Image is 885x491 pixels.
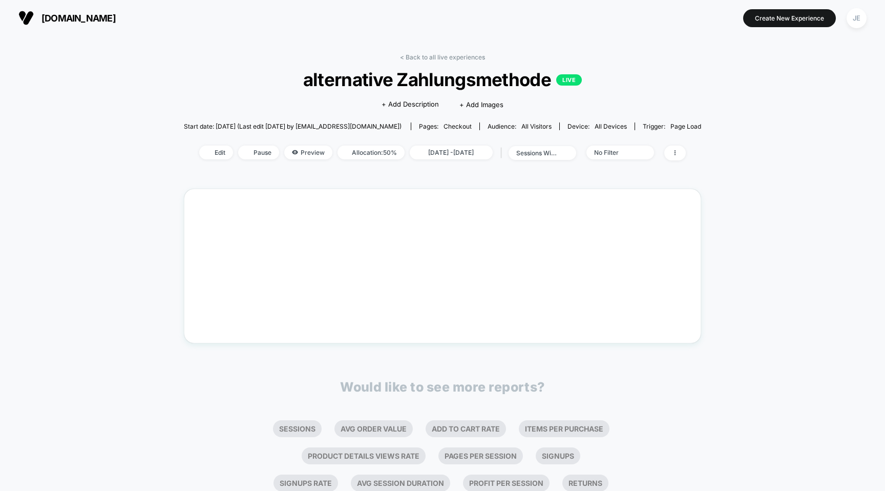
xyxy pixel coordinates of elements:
[743,9,836,27] button: Create New Experience
[844,8,870,29] button: JE
[410,146,493,159] span: [DATE] - [DATE]
[382,99,439,110] span: + Add Description
[273,420,322,437] li: Sessions
[643,122,701,130] div: Trigger:
[670,122,701,130] span: Page Load
[302,447,426,464] li: Product Details Views Rate
[41,13,116,24] span: [DOMAIN_NAME]
[18,10,34,26] img: Visually logo
[334,420,413,437] li: Avg Order Value
[594,149,635,156] div: No Filter
[199,146,233,159] span: Edit
[595,122,627,130] span: all devices
[847,8,867,28] div: JE
[238,146,279,159] span: Pause
[519,420,609,437] li: Items Per Purchase
[284,146,332,159] span: Preview
[459,100,503,109] span: + Add Images
[15,10,119,26] button: [DOMAIN_NAME]
[426,420,506,437] li: Add To Cart Rate
[340,379,545,395] p: Would like to see more reports?
[184,122,402,130] span: Start date: [DATE] (Last edit [DATE] by [EMAIL_ADDRESS][DOMAIN_NAME])
[419,122,472,130] div: Pages:
[400,53,485,61] a: < Back to all live experiences
[556,74,582,86] p: LIVE
[521,122,552,130] span: All Visitors
[438,447,523,464] li: Pages Per Session
[498,146,509,160] span: |
[536,447,580,464] li: Signups
[488,122,552,130] div: Audience:
[559,122,635,130] span: Device:
[444,122,472,130] span: checkout
[210,69,676,90] span: alternative Zahlungsmethode
[338,146,405,159] span: Allocation: 50%
[516,149,557,157] div: sessions with impression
